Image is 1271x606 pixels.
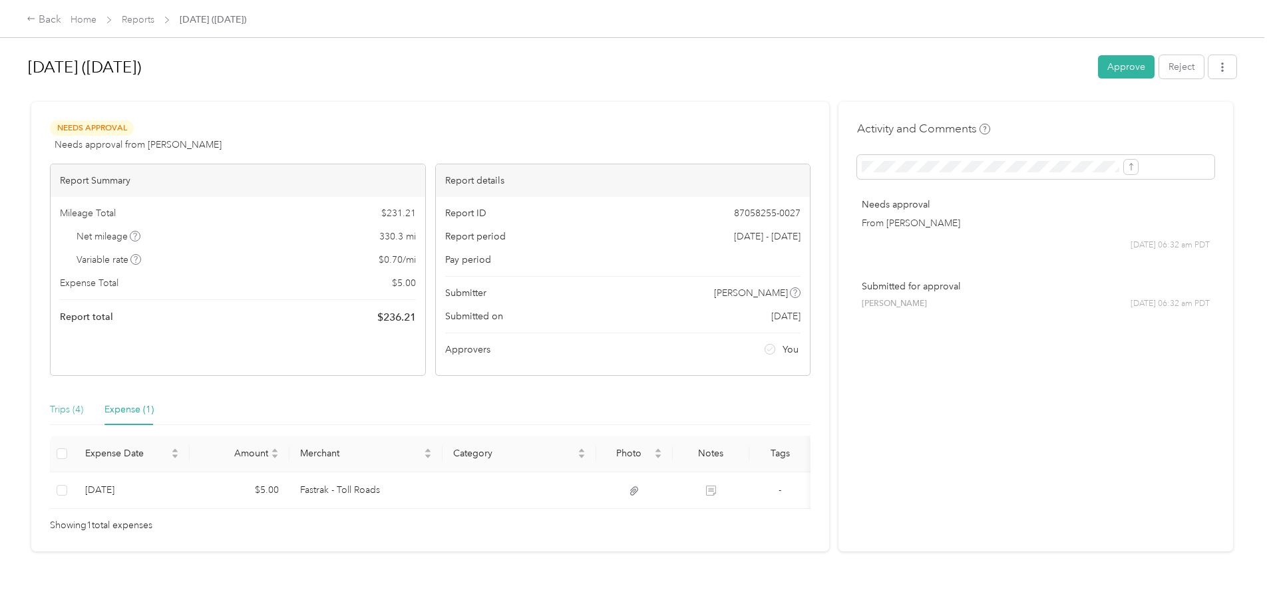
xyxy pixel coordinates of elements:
td: - [749,472,811,509]
iframe: Everlance-gr Chat Button Frame [1196,531,1271,606]
th: Merchant [289,436,443,472]
span: Expense Date [85,448,168,459]
p: Needs approval [862,198,1210,212]
span: Submitter [445,286,486,300]
th: Photo [596,436,673,472]
div: Report Summary [51,164,425,197]
span: Showing 1 total expenses [50,518,152,533]
span: $ 0.70 / mi [379,253,416,267]
span: Net mileage [77,229,141,243]
span: Report total [60,310,113,324]
span: caret-up [578,446,586,454]
span: [PERSON_NAME] [714,286,788,300]
span: Needs Approval [50,120,134,136]
span: Pay period [445,253,491,267]
span: caret-up [424,446,432,454]
p: Submitted for approval [862,279,1210,293]
button: Reject [1159,55,1204,78]
span: caret-down [171,452,179,460]
div: Back [27,12,61,28]
span: Approvers [445,343,490,357]
span: $ 231.21 [381,206,416,220]
th: Expense Date [75,436,190,472]
span: caret-up [654,446,662,454]
span: [DATE] 06:32 am PDT [1131,239,1210,251]
th: Tags [749,436,811,472]
span: Amount [200,448,268,459]
a: Home [71,14,96,25]
span: caret-down [578,452,586,460]
span: [DATE] ([DATE]) [180,13,246,27]
p: From [PERSON_NAME] [862,216,1210,230]
span: Report period [445,229,506,243]
span: [PERSON_NAME] [862,298,927,310]
span: [DATE] 06:32 am PDT [1131,298,1210,310]
button: Approve [1098,55,1155,78]
td: 8-29-2025 [75,472,190,509]
span: caret-down [424,452,432,460]
span: $ 5.00 [392,276,416,290]
span: 87058255-0027 [734,206,801,220]
th: Notes [673,436,749,472]
span: Merchant [300,448,422,459]
span: caret-up [271,446,279,454]
span: Category [453,448,575,459]
span: caret-up [171,446,179,454]
span: You [783,343,799,357]
span: Photo [607,448,651,459]
span: Submitted on [445,309,503,323]
td: Fastrak - Toll Roads [289,472,443,509]
span: Mileage Total [60,206,116,220]
span: 330.3 mi [379,229,416,243]
div: Tags [760,448,800,459]
span: Expense Total [60,276,118,290]
span: caret-down [271,452,279,460]
div: Report details [436,164,811,197]
span: $ 236.21 [377,309,416,325]
span: caret-down [654,452,662,460]
div: Trips (4) [50,402,83,417]
a: Reports [122,14,154,25]
h1: Sep 2025 (09/04/25) [28,51,1089,83]
th: Category [443,436,596,472]
th: Amount [190,436,289,472]
span: [DATE] [771,309,801,323]
span: Variable rate [77,253,142,267]
span: - [779,484,781,496]
td: $5.00 [190,472,289,509]
span: [DATE] - [DATE] [734,229,801,243]
span: Report ID [445,206,486,220]
span: Needs approval from [PERSON_NAME] [55,138,222,152]
h4: Activity and Comments [857,120,990,137]
div: Expense (1) [104,402,154,417]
